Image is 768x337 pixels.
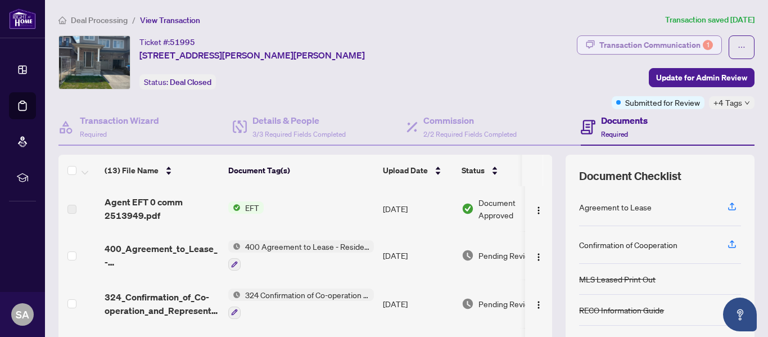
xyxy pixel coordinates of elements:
span: ellipsis [738,43,746,51]
span: Document Approved [478,196,548,221]
span: View Transaction [140,15,200,25]
span: Pending Review [478,298,535,310]
td: [DATE] [378,231,457,280]
span: Submitted for Review [625,96,700,109]
span: Upload Date [383,164,428,177]
img: IMG-X12316385_1.jpg [59,36,130,89]
span: Update for Admin Review [656,69,747,87]
span: 324_Confirmation_of_Co-operation_and_Representation_-_Tenant_Landlord_-EXECUTED 1.pdf [105,290,219,317]
button: Status Icon400 Agreement to Lease - Residential [228,240,374,271]
img: Status Icon [228,240,241,253]
span: EFT [241,201,264,214]
span: 51995 [170,37,195,47]
img: Logo [534,300,543,309]
span: Required [601,130,628,138]
button: Logo [530,246,548,264]
img: logo [9,8,36,29]
td: [DATE] [378,186,457,231]
button: Logo [530,200,548,218]
span: [STREET_ADDRESS][PERSON_NAME][PERSON_NAME] [139,48,365,62]
h4: Documents [601,114,648,127]
span: Status [462,164,485,177]
th: Document Tag(s) [224,155,378,186]
h4: Commission [423,114,517,127]
th: (13) File Name [100,155,224,186]
button: Status Icon324 Confirmation of Co-operation and Representation - Tenant/Landlord [228,289,374,319]
button: Transaction Communication1 [577,35,722,55]
span: Pending Review [478,249,535,262]
div: MLS Leased Print Out [579,273,656,285]
span: 3/3 Required Fields Completed [252,130,346,138]
span: 400_Agreement_to_Lease_-_Residential_Update_2025-09-22_14_53_33_Last.pdf [105,242,219,269]
img: Document Status [462,249,474,262]
th: Upload Date [378,155,457,186]
span: +4 Tags [713,96,742,109]
div: Confirmation of Cooperation [579,239,677,251]
img: Document Status [462,203,474,215]
span: SA [16,307,29,322]
div: RECO Information Guide [579,304,664,316]
span: Deal Processing [71,15,128,25]
span: Document Checklist [579,168,681,184]
span: (13) File Name [105,164,159,177]
h4: Details & People [252,114,346,127]
span: home [58,16,66,24]
span: 2/2 Required Fields Completed [423,130,517,138]
img: Document Status [462,298,474,310]
img: Status Icon [228,201,241,214]
span: 400 Agreement to Lease - Residential [241,240,374,253]
div: Transaction Communication [599,36,713,54]
div: 1 [703,40,713,50]
button: Update for Admin Review [649,68,755,87]
div: Agreement to Lease [579,201,652,213]
div: Ticket #: [139,35,195,48]
article: Transaction saved [DATE] [665,14,755,26]
td: [DATE] [378,280,457,328]
button: Logo [530,295,548,313]
h4: Transaction Wizard [80,114,159,127]
span: Agent EFT 0 comm 2513949.pdf [105,195,219,222]
img: Status Icon [228,289,241,301]
th: Status [457,155,553,186]
span: down [744,100,750,106]
button: Open asap [723,298,757,331]
div: Status: [139,74,216,89]
span: Required [80,130,107,138]
span: Deal Closed [170,77,211,87]
img: Logo [534,206,543,215]
li: / [132,14,135,26]
span: 324 Confirmation of Co-operation and Representation - Tenant/Landlord [241,289,374,301]
img: Logo [534,253,543,262]
button: Status IconEFT [228,201,264,214]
